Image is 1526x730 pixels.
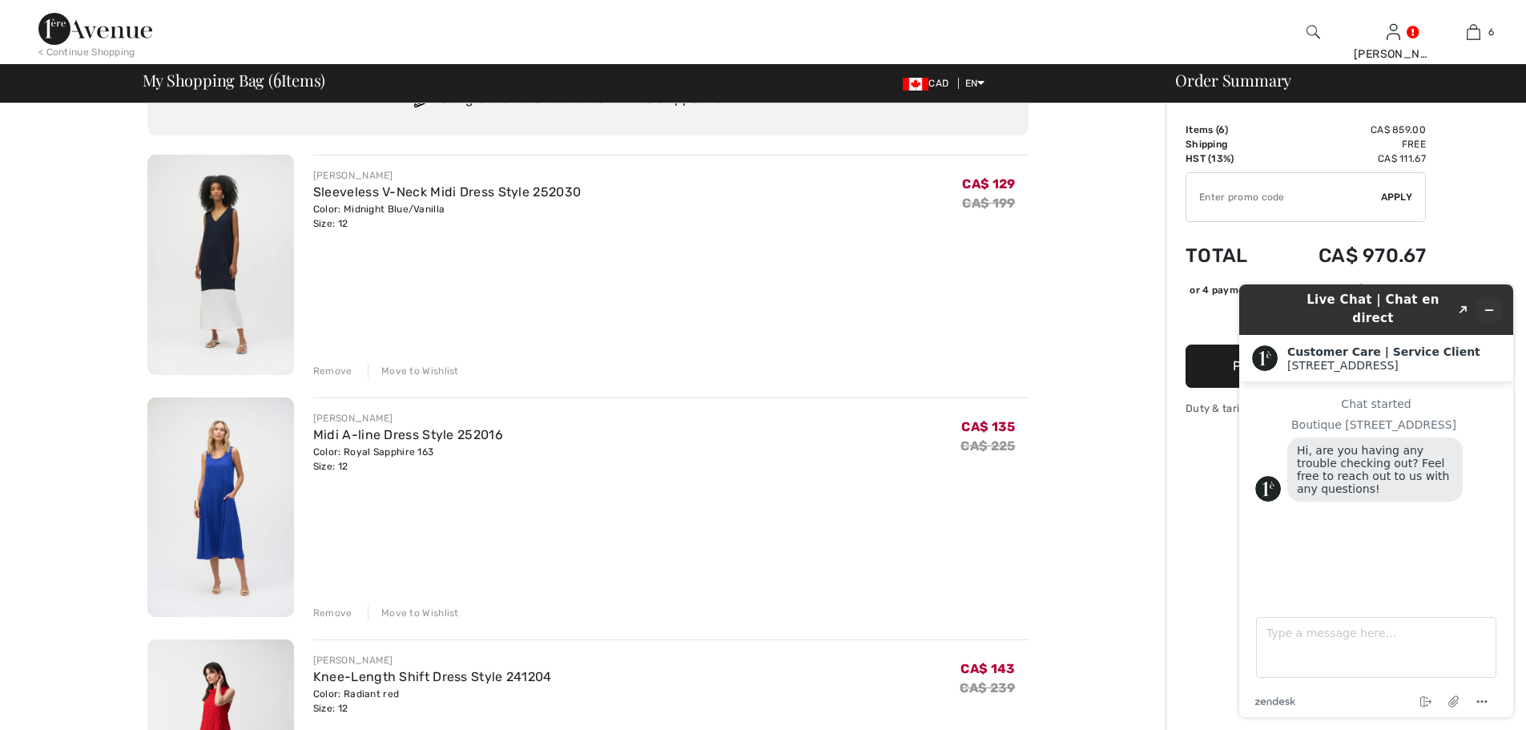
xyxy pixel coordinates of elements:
span: 6 [273,68,281,89]
td: CA$ 111.67 [1274,151,1426,166]
img: My Info [1387,22,1400,42]
span: 6 [1218,124,1225,135]
s: CA$ 239 [960,680,1015,696]
span: CAD [903,78,955,89]
div: Color: Royal Sapphire 163 Size: 12 [313,445,503,474]
div: [PERSON_NAME] [1354,46,1432,63]
div: Color: Radiant red Size: 12 [313,687,552,716]
img: My Bag [1467,22,1480,42]
span: CA$ 135 [961,419,1015,434]
td: CA$ 970.67 [1274,228,1426,283]
div: Remove [313,606,352,620]
img: Sleeveless V-Neck Midi Dress Style 252030 [147,155,294,375]
a: Knee-Length Shift Dress Style 241204 [313,669,552,684]
span: 6 [1488,25,1494,39]
div: Duty & tariff-free | Uninterrupted shipping [1186,401,1426,416]
td: Items ( ) [1186,123,1274,137]
button: Proceed to Payment [1186,345,1426,388]
div: < Continue Shopping [38,45,135,59]
input: Promo code [1186,173,1381,221]
iframe: Find more information here [1226,272,1526,730]
img: Canadian Dollar [903,78,928,91]
td: Shipping [1186,137,1274,151]
div: [PERSON_NAME] [313,411,503,425]
div: [PERSON_NAME] [313,168,581,183]
a: 6 [1434,22,1512,42]
iframe: PayPal-paypal [1186,303,1426,339]
a: Sign In [1387,24,1400,39]
div: Move to Wishlist [368,606,459,620]
img: Midi A-line Dress Style 252016 [147,397,294,618]
a: Sleeveless V-Neck Midi Dress Style 252030 [313,184,581,200]
div: Move to Wishlist [368,364,459,378]
td: HST (13%) [1186,151,1274,166]
td: Total [1186,228,1274,283]
span: CA$ 143 [960,661,1015,676]
img: search the website [1307,22,1320,42]
s: CA$ 225 [960,438,1015,454]
span: CA$ 129 [962,176,1015,192]
div: Remove [313,364,352,378]
td: Free [1274,137,1426,151]
div: Color: Midnight Blue/Vanilla Size: 12 [313,202,581,231]
img: 1ère Avenue [38,13,152,45]
div: Order Summary [1156,72,1516,88]
div: [PERSON_NAME] [313,653,552,667]
span: Chat [35,11,68,26]
span: Apply [1381,190,1413,204]
div: or 4 payments ofCA$ 242.67withSezzle Click to learn more about Sezzle [1186,283,1426,303]
span: My Shopping Bag ( Items) [143,72,326,88]
div: or 4 payments of with [1190,283,1426,297]
a: Midi A-line Dress Style 252016 [313,427,503,442]
span: EN [965,78,985,89]
td: CA$ 859.00 [1274,123,1426,137]
s: CA$ 199 [962,196,1015,211]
